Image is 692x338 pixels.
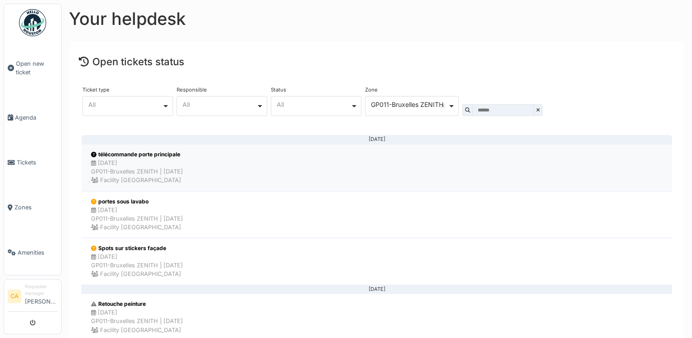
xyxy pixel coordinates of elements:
label: Responsible [177,87,207,92]
div: [DATE] GP011-Bruxelles ZENITH | [DATE] Facility [GEOGRAPHIC_DATA] [91,159,183,185]
div: GP011-Bruxelles ZENITH [371,102,448,107]
div: [DATE] GP011-Bruxelles ZENITH | [DATE] Facility [GEOGRAPHIC_DATA] [91,252,183,279]
a: Zones [4,185,61,230]
h4: Open tickets status [79,56,675,68]
label: Status [271,87,286,92]
div: All [183,102,256,107]
div: Spots sur stickers façade [91,244,183,252]
a: télécommande porte principale [DATE]GP011-Bruxelles ZENITH | [DATE] Facility [GEOGRAPHIC_DATA] [82,144,672,191]
button: Remove item: '5238' [438,101,447,111]
a: CA Requester manager[PERSON_NAME] [8,283,58,312]
div: [DATE] [89,289,665,290]
div: télécommande porte principale [91,150,183,159]
span: Open new ticket [16,59,58,77]
a: Agenda [4,95,61,140]
a: Tickets [4,140,61,185]
div: All [88,102,162,107]
a: Amenities [4,230,61,275]
span: Zones [14,203,58,212]
div: [DATE] [89,139,665,140]
li: CA [8,290,21,303]
span: Tickets [17,158,58,167]
a: portes sous lavabo [DATE]GP011-Bruxelles ZENITH | [DATE] Facility [GEOGRAPHIC_DATA] [82,191,672,238]
img: Badge_color-CXgf-gQk.svg [19,9,46,36]
div: Retouche peinture [91,300,183,308]
li: [PERSON_NAME] [25,283,58,309]
a: Spots sur stickers façade [DATE]GP011-Bruxelles ZENITH | [DATE] Facility [GEOGRAPHIC_DATA] [82,238,672,285]
span: Amenities [18,248,58,257]
div: All [277,102,351,107]
div: portes sous lavabo [91,198,183,206]
div: [DATE] GP011-Bruxelles ZENITH | [DATE] Facility [GEOGRAPHIC_DATA] [91,308,183,334]
label: Zone [365,87,378,92]
a: Open new ticket [4,41,61,95]
div: Requester manager [25,283,58,297]
div: [DATE] GP011-Bruxelles ZENITH | [DATE] Facility [GEOGRAPHIC_DATA] [91,206,183,232]
span: Agenda [15,113,58,122]
label: Ticket type [82,87,110,92]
